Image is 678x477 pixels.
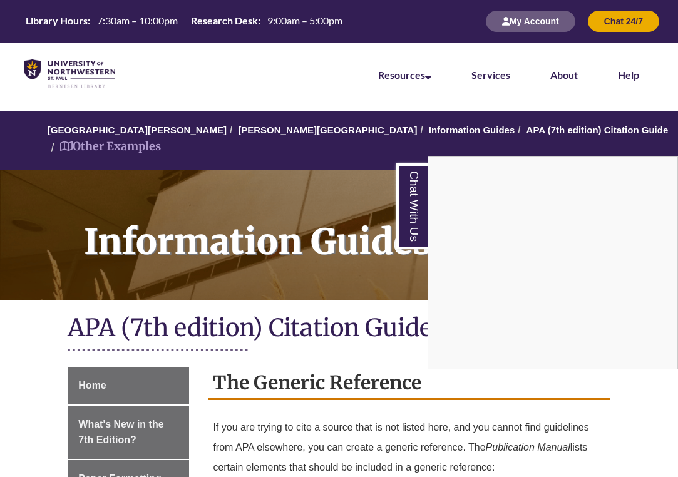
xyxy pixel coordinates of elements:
[550,69,578,81] a: About
[428,156,678,369] div: Chat With Us
[378,69,431,81] a: Resources
[24,59,115,88] img: UNWSP Library Logo
[428,157,677,369] iframe: Chat Widget
[471,69,510,81] a: Services
[618,69,639,81] a: Help
[396,163,428,249] a: Chat With Us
